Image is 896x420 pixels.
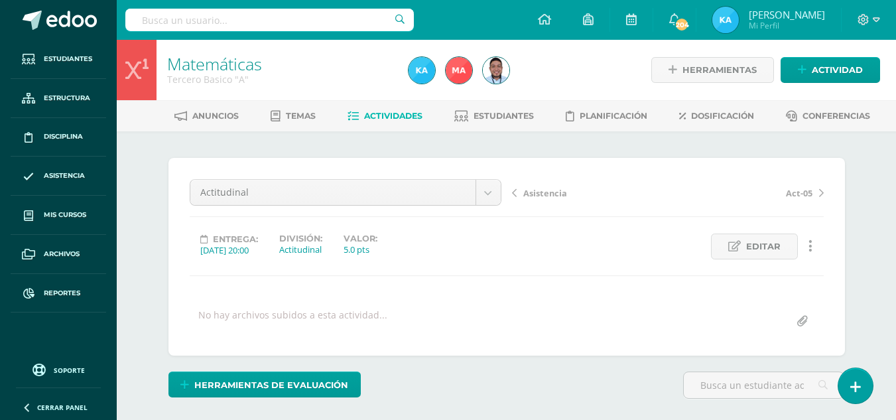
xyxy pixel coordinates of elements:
[812,58,863,82] span: Actividad
[44,288,80,299] span: Reportes
[11,157,106,196] a: Asistencia
[44,171,85,181] span: Asistencia
[271,105,316,127] a: Temas
[364,111,422,121] span: Actividades
[44,131,83,142] span: Disciplina
[344,234,377,244] label: Valor:
[474,111,534,121] span: Estudiantes
[11,79,106,118] a: Estructura
[786,187,812,199] span: Act-05
[174,105,239,127] a: Anuncios
[684,372,844,398] input: Busca un estudiante aquí...
[168,372,361,397] a: Herramientas de evaluación
[749,20,825,31] span: Mi Perfil
[44,249,80,259] span: Archivos
[691,111,754,121] span: Dosificación
[11,118,106,157] a: Disciplina
[651,57,774,83] a: Herramientas
[11,40,106,79] a: Estudiantes
[200,180,466,205] span: Actitudinal
[746,234,781,259] span: Editar
[279,244,322,255] div: Actitudinal
[44,54,92,64] span: Estudiantes
[344,244,377,255] div: 5.0 pts
[580,111,647,121] span: Planificación
[749,8,825,21] span: [PERSON_NAME]
[682,58,757,82] span: Herramientas
[668,186,824,199] a: Act-05
[679,105,754,127] a: Dosificación
[512,186,668,199] a: Asistencia
[712,7,739,33] img: 258196113818b181416f1cb94741daed.png
[11,196,106,235] a: Mis cursos
[167,73,393,86] div: Tercero Basico 'A'
[54,366,85,375] span: Soporte
[198,309,387,334] div: No hay archivos subidos a esta actividad...
[409,57,435,84] img: 258196113818b181416f1cb94741daed.png
[523,187,567,199] span: Asistencia
[200,244,258,256] div: [DATE] 20:00
[483,57,509,84] img: fb9320b3a1c1aec69a1a791d2da3566a.png
[11,274,106,313] a: Reportes
[802,111,870,121] span: Conferencias
[279,234,322,244] label: División:
[44,93,90,104] span: Estructura
[213,234,258,244] span: Entrega:
[37,403,88,412] span: Cerrar panel
[286,111,316,121] span: Temas
[446,57,472,84] img: 0183f867e09162c76e2065f19ee79ccf.png
[454,105,534,127] a: Estudiantes
[44,210,86,220] span: Mis cursos
[192,111,239,121] span: Anuncios
[190,180,501,205] a: Actitudinal
[11,235,106,274] a: Archivos
[125,9,414,31] input: Busca un usuario...
[167,52,262,75] a: Matemáticas
[786,105,870,127] a: Conferencias
[348,105,422,127] a: Actividades
[16,360,101,378] a: Soporte
[167,54,393,73] h1: Matemáticas
[194,373,348,397] span: Herramientas de evaluación
[566,105,647,127] a: Planificación
[781,57,880,83] a: Actividad
[674,17,689,32] span: 204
